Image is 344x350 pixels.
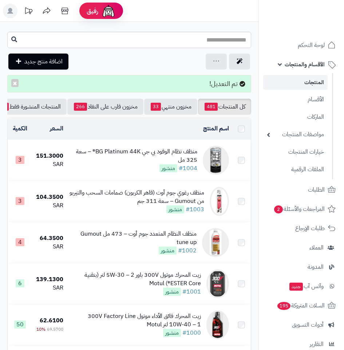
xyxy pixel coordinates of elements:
img: منظف النظام المتعدد جوم أوت – 473 مل Gumout tune up [202,228,229,257]
div: تم التعديل! [7,75,251,93]
img: ai-face.png [101,4,116,18]
span: منشور [159,164,177,172]
button: × [11,79,19,87]
div: منظف النظام المتعدد جوم أوت – 473 مل Gumout tune up [69,230,197,247]
a: #1000 [182,329,201,337]
div: SAR [35,201,63,210]
span: 4 [16,238,24,246]
span: 266 [74,103,87,111]
div: SAR [35,284,63,292]
span: منشور [163,329,181,337]
div: منظف رغوي جوم أوت (قاهر الكربون) صمامات السحب والتيربو من Gumout – سعة 311 جم [69,189,204,205]
img: زيت المحرك موتول 300V باور 5W‑30 – 2 لتر (بتقنية ESTER Core®) Motul [206,269,229,298]
span: 6 [16,279,24,287]
span: 10% [36,326,46,333]
div: 64.3500 [35,234,63,243]
a: مواصفات المنتجات [263,127,328,142]
span: 2 [274,205,283,213]
span: الطلبات [308,185,325,195]
span: منشور [163,288,181,296]
a: اضافة منتج جديد [8,54,68,70]
div: زيت المحرك موتول 300V باور 5W‑30 – 2 لتر (بتقنية ESTER Core®) Motul [69,271,201,288]
span: لوحة التحكم [298,40,325,50]
div: 104.3500 [35,193,63,201]
a: خيارات المنتجات [263,144,328,160]
div: SAR [35,243,63,251]
span: 481 [205,103,218,111]
span: المدونة [308,262,324,272]
a: #1002 [178,246,197,255]
a: كل المنتجات481 [198,99,251,115]
a: وآتس آبجديد [263,278,340,295]
a: الكمية [13,124,27,133]
div: منظف نظام الوقود بي جي BG Platinum 44K® – سعة 325 مل [69,148,197,164]
a: الملفات الرقمية [263,162,328,177]
a: #1004 [179,164,197,173]
span: وآتس آب [289,281,324,291]
span: 50 [14,320,26,329]
a: مخزون قارب على النفاذ266 [67,99,143,115]
a: أدوات التسويق [263,316,340,334]
span: الأقسام والمنتجات [285,59,325,70]
span: 195 [277,302,290,310]
a: مخزون منتهي33 [144,99,197,115]
span: السلات المتروكة [277,300,325,311]
div: SAR [35,160,63,169]
a: #1003 [186,205,204,214]
a: لوحة التحكم [263,36,340,54]
span: 62.6100 [40,316,63,325]
a: الطلبات [263,181,340,198]
a: اسم المنتج [203,124,229,133]
a: تحديثات المنصة [19,4,37,20]
a: السلات المتروكة195 [263,297,340,314]
a: المراجعات والأسئلة2 [263,200,340,218]
img: منظف نظام الوقود بي جي BG Platinum 44K® – سعة 325 مل [203,146,229,175]
a: الأقسام [263,92,328,107]
a: المنتجات [263,75,328,90]
a: طلبات الإرجاع [263,220,340,237]
span: منشور [166,205,184,213]
div: 151.3000 [35,152,63,160]
span: رفيق [87,7,98,15]
a: الماركات [263,109,328,125]
span: 69.5700 [47,326,63,333]
span: 33 [151,103,161,111]
span: جديد [289,283,303,291]
span: 3 [16,197,24,205]
span: العملاء [309,243,324,253]
a: المدونة [263,258,340,276]
span: اضافة منتج جديد [24,57,63,66]
span: التقارير [310,339,324,349]
span: 3 [16,156,24,164]
div: زيت المحرك فائق الأداء موتول 300V Factory Line 10W‑40 – 1 لتر Motul [69,312,201,329]
span: أدوات التسويق [292,320,324,330]
div: 139.1300 [35,275,63,284]
a: #1001 [182,287,201,296]
span: منشور [159,247,177,255]
span: طلبات الإرجاع [295,223,325,233]
a: السعر [50,124,63,133]
span: المراجعات والأسئلة [273,204,325,214]
img: منظف رغوي جوم أوت (قاهر الكربون) صمامات السحب والتيربو من Gumout – سعة 311 جم [210,187,229,216]
a: العملاء [263,239,340,256]
img: زيت المحرك فائق الأداء موتول 300V Factory Line 10W‑40 – 1 لتر Motul [206,310,229,339]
